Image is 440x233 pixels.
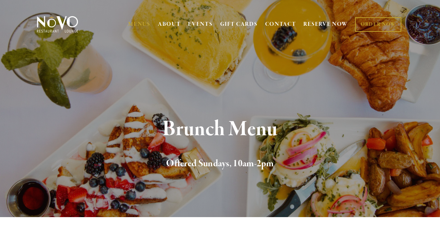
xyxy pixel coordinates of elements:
a: EVENTS [188,21,212,28]
a: CONTACT [265,18,296,31]
a: ORDER NOW [355,17,401,32]
h1: Brunch Menu [46,118,393,141]
img: Novo Restaurant &amp; Lounge [35,16,80,33]
h2: Offered Sundays, 10am-2pm [46,156,393,171]
a: GIFT CARDS [220,18,258,31]
a: ABOUT [158,21,181,28]
a: RESERVE NOW [303,18,348,31]
a: MENUS [128,21,150,28]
